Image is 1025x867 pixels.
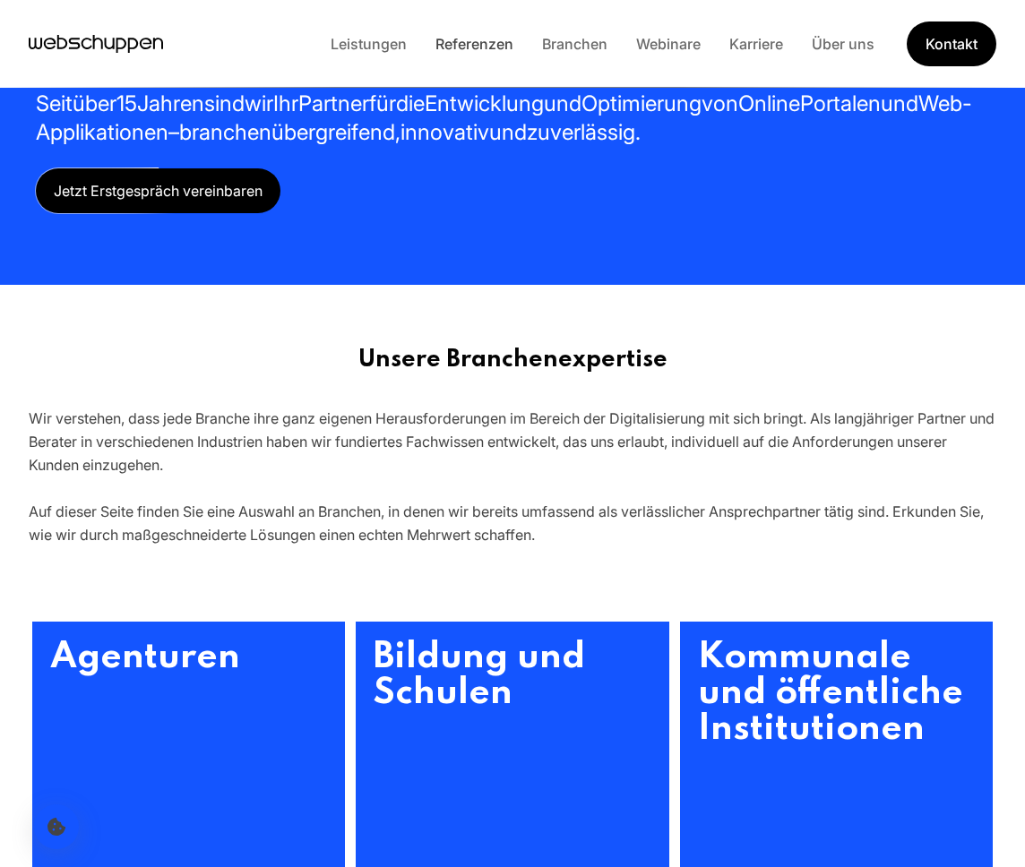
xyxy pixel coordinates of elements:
[29,407,996,546] div: Wir verstehen, dass jede Branche ihre ganz eigenen Herausforderungen im Bereich der Digitalisieru...
[425,90,544,116] span: Entwicklung
[800,90,881,116] span: Portalen
[245,90,273,116] span: wir
[204,90,245,116] span: sind
[298,90,369,116] span: Partner
[29,346,996,374] h2: Unsere Branchenexpertise
[489,119,527,145] span: und
[421,35,528,53] a: Referenzen
[29,30,163,57] a: Hauptseite besuchen
[316,35,421,53] a: Leistungen
[401,119,489,145] span: innovativ
[702,90,738,116] span: von
[36,90,73,116] span: Seit
[137,90,204,116] span: Jahren
[544,90,581,116] span: und
[116,90,137,116] span: 15
[369,90,396,116] span: für
[273,90,298,116] span: Ihr
[179,119,401,145] span: branchenübergreifend,
[527,119,641,145] span: zuverlässig.
[907,21,996,66] a: Get Started
[715,35,797,53] a: Karriere
[622,35,715,53] a: Webinare
[738,90,800,116] span: Online
[396,90,425,116] span: die
[881,90,918,116] span: und
[34,804,79,849] button: Cookie-Einstellungen öffnen
[528,35,622,53] a: Branchen
[168,119,179,145] span: –
[36,168,280,213] a: Jetzt Erstgespräch vereinbaren
[73,90,116,116] span: über
[581,90,702,116] span: Optimierung
[797,35,889,53] a: Über uns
